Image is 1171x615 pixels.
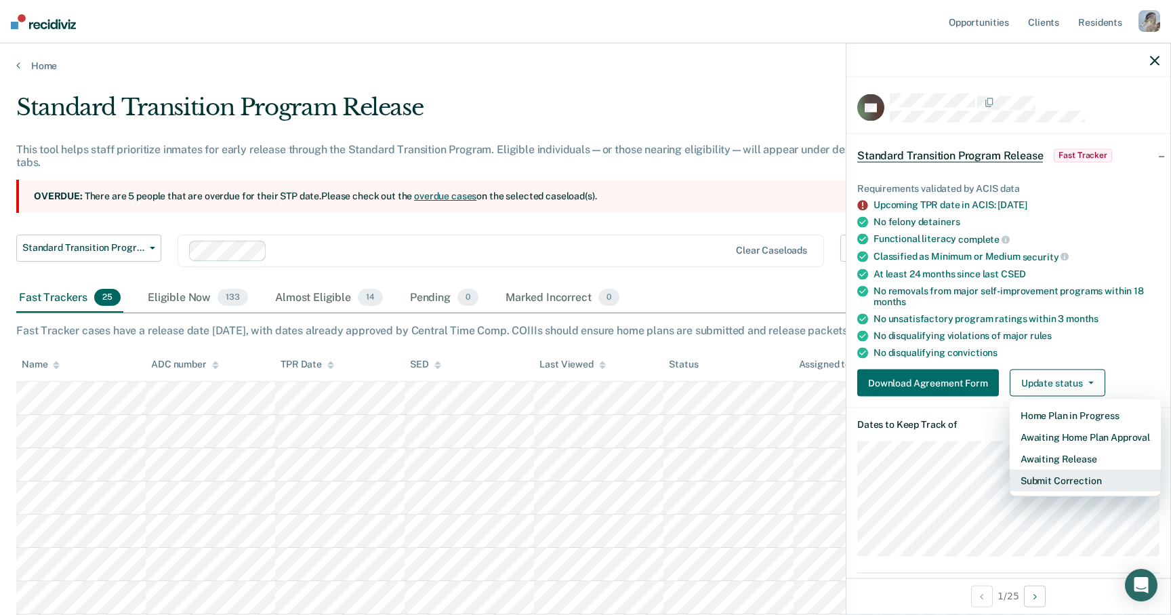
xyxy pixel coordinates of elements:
button: Next Opportunity [1024,585,1046,607]
div: Assigned to [799,359,863,370]
span: months [874,296,906,307]
span: months [1066,313,1098,324]
div: Open Intercom Messenger [1125,569,1157,601]
button: Download Agreement Form [857,370,999,397]
button: Home Plan in Progress [1010,405,1161,426]
div: This tool helps staff prioritize inmates for early release through the Standard Transition Progra... [16,143,895,169]
div: ADC number [151,359,219,370]
span: security [1023,251,1069,262]
span: 0 [598,289,619,306]
div: No felony [874,216,1159,228]
div: No disqualifying violations of major [874,330,1159,342]
dt: Dates to Keep Track of [857,419,1159,431]
span: Standard Transition Program Release [857,148,1043,162]
button: Previous Opportunity [971,585,993,607]
div: Name [22,359,60,370]
button: Update status [1010,370,1105,397]
section: There are 5 people that are overdue for their STP date. Please check out the on the selected case... [16,180,895,213]
div: Last Viewed [539,359,605,370]
div: Status [669,359,698,370]
button: Awaiting Home Plan Approval [1010,426,1161,448]
span: CSED [1001,268,1026,279]
div: Classified as Minimum or Medium [874,251,1159,263]
span: convictions [947,347,998,358]
span: 14 [358,289,383,306]
div: TPR Date [281,359,334,370]
div: Standard Transition Program ReleaseFast Tracker [846,134,1170,177]
span: Fast Tracker [1054,148,1112,162]
button: Awaiting Release [1010,448,1161,470]
a: Home [16,60,1155,72]
div: 1 / 25 [846,578,1170,614]
button: Submit Correction [1010,470,1161,492]
div: Requirements validated by ACIS data [857,182,1159,194]
a: overdue cases [414,191,476,201]
div: Clear caseloads [736,245,807,256]
span: Standard Transition Program Release [22,242,144,254]
div: Pending [407,283,481,313]
span: 25 [94,289,121,306]
div: Standard Transition Program Release [16,94,895,132]
div: No disqualifying [874,347,1159,359]
div: Marked Incorrect [503,283,622,313]
a: Download Agreement Form [857,370,1004,397]
div: Fast Tracker cases have a release date [DATE], with dates already approved by Central Time Comp. ... [16,324,1155,337]
span: complete [958,234,1010,245]
div: At least 24 months since last [874,268,1159,279]
strong: Overdue: [34,191,83,201]
div: SED [410,359,441,370]
div: Upcoming TPR date in ACIS: [DATE] [874,199,1159,211]
div: No removals from major self-improvement programs within 18 [874,285,1159,308]
div: Functional literacy [874,233,1159,245]
span: detainers [918,216,960,227]
img: Recidiviz [11,14,76,29]
span: rules [1030,330,1052,341]
div: No unsatisfactory program ratings within 3 [874,313,1159,325]
div: Almost Eligible [272,283,386,313]
span: 133 [218,289,248,306]
div: Fast Trackers [16,283,123,313]
div: Eligible Now [145,283,251,313]
span: 0 [457,289,478,306]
